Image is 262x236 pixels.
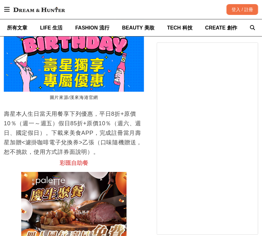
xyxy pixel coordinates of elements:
span: 彩匯自助餐 [60,160,88,166]
span: 所有文章 [7,25,27,30]
span: TECH 科技 [167,25,193,30]
figcaption: 圖片來源/漢來海港官網 [4,92,144,104]
span: BEAUTY 美妝 [122,25,154,30]
span: FASHION 流行 [75,25,109,30]
a: CREATE 創作 [205,19,237,36]
span: CREATE 創作 [205,25,237,30]
a: LIFE 生活 [40,19,62,36]
a: BEAUTY 美妝 [122,19,154,36]
p: 壽星本人生日當天用餐享下列優惠，平日8折+原價10％（週一～週五）假日85折+原價10％（週六、週日、國定假日）。下載來美食APP，完成註冊當月壽星加贈<濾掛咖啡電子兌換券>乙張（口味隨機贈送，... [4,109,144,157]
img: Dream & Hunter [10,4,68,15]
div: 登入 / 註冊 [226,4,258,15]
a: TECH 科技 [167,19,193,36]
a: 所有文章 [7,19,27,36]
a: FASHION 流行 [75,19,109,36]
span: LIFE 生活 [40,25,62,30]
